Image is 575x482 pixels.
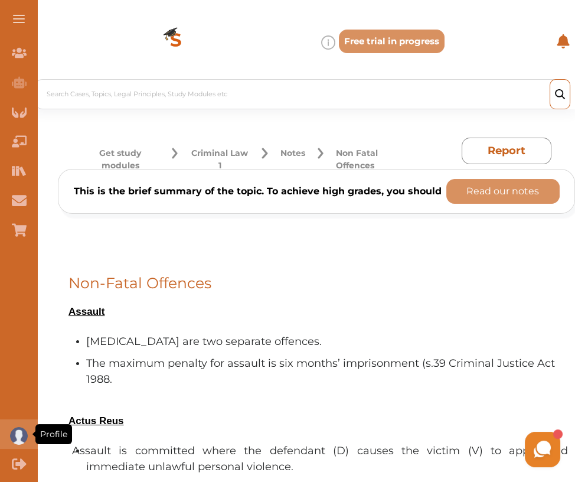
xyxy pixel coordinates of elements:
p: This is the brief summary of the topic. To achieve high grades, you should [74,184,442,198]
button: Criminal Law 1 [190,147,249,159]
span: Assault is committed where the defendant (D) causes the victim (V) to apprehend immediate unlawfu... [72,444,568,473]
span: Actus Reus [68,415,124,426]
img: User profile [10,427,28,445]
img: arrow [261,147,269,159]
span: The maximum penalty for assault is six months’ imprisonment (s.39 Criminal Justice Act 1988. [86,357,555,386]
span: Profile [40,429,67,439]
span: Assault [68,306,104,317]
img: Logo [133,8,218,74]
button: [object Object] [446,179,560,204]
img: info-img [321,35,335,50]
button: Notes [280,147,305,159]
p: Read our notes [466,184,539,198]
iframe: HelpCrunch [292,429,563,470]
span: [MEDICAL_DATA] are two separate offences. [86,335,322,348]
button: Report [462,138,551,164]
img: search_icon [555,89,565,100]
h1: Non-Fatal Offences [68,275,568,292]
img: arrow [317,147,325,159]
p: Non Fatal Offences [336,147,414,159]
img: arrow [171,147,179,159]
button: Get study modules [81,147,159,159]
button: Free trial in progress [339,30,445,54]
